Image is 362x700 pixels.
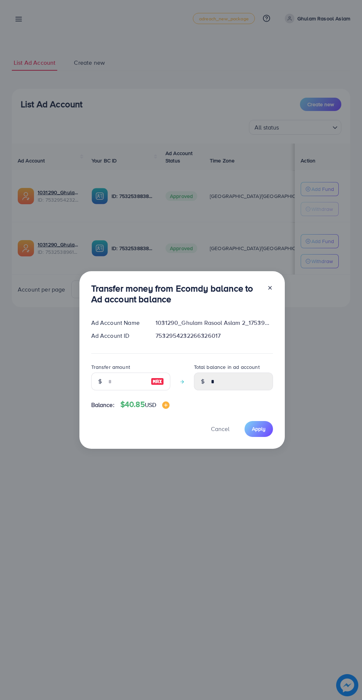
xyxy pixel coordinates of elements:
span: Balance: [91,401,115,409]
span: Cancel [211,425,229,433]
div: Ad Account Name [85,319,150,327]
h4: $40.85 [120,400,170,409]
span: USD [145,401,156,409]
div: Ad Account ID [85,332,150,340]
h3: Transfer money from Ecomdy balance to Ad account balance [91,283,261,304]
button: Cancel [202,421,239,437]
label: Transfer amount [91,363,130,371]
img: image [151,377,164,386]
span: Apply [252,425,266,433]
button: Apply [245,421,273,437]
img: image [162,401,170,409]
div: 1031290_Ghulam Rasool Aslam 2_1753902599199 [150,319,279,327]
label: Total balance in ad account [194,363,260,371]
div: 7532954232266326017 [150,332,279,340]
